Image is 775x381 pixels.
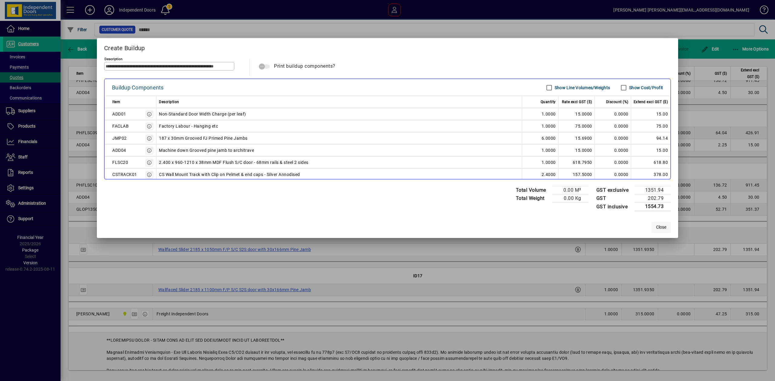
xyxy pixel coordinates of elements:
[112,110,126,118] div: ADD01
[628,85,663,91] label: Show Cost/Profit
[112,122,129,130] div: FACLAB
[561,122,592,130] div: 75.0000
[593,203,635,211] td: GST inclusive
[553,85,610,91] label: Show Line Volumes/Weights
[634,98,668,106] span: Extend excl GST ($)
[595,144,631,156] td: 0.0000
[112,98,120,106] span: Item
[157,156,522,168] td: 2.400 x 960-1210 x 38mm MDF Flush S/C door - 68mm rails & steel 2 sides
[593,194,635,203] td: GST
[631,156,671,168] td: 618.80
[595,156,631,168] td: 0.0000
[635,194,671,203] td: 202.79
[541,98,556,106] span: Quantity
[513,186,552,194] td: Total Volume
[552,186,589,194] td: 0.00 M³
[513,194,552,203] td: Total Weight
[522,120,559,132] td: 1.0000
[112,147,126,154] div: ADD04
[157,144,522,156] td: Machine down Grooved pine jamb to architrave
[651,222,671,233] button: Close
[112,83,164,93] div: Buildup Components
[157,108,522,120] td: Non-Standard Door Width Charge (per leaf)
[157,132,522,144] td: 187 x 30mm Grooved FJ Primed Pine Jambs
[595,132,631,144] td: 0.0000
[631,108,671,120] td: 15.00
[104,57,122,61] mat-label: Description
[595,120,631,132] td: 0.0000
[561,159,592,166] div: 618.7950
[552,194,589,203] td: 0.00 Kg
[112,159,128,166] div: FLSC20
[522,132,559,144] td: 6.0000
[561,135,592,142] div: 15.6900
[159,98,179,106] span: Description
[522,144,559,156] td: 1.0000
[635,203,671,211] td: 1554.73
[635,186,671,194] td: 1351.94
[522,168,559,181] td: 2.4000
[595,168,631,181] td: 0.0000
[631,144,671,156] td: 15.00
[631,132,671,144] td: 94.14
[631,168,671,181] td: 378.00
[656,224,666,230] span: Close
[631,120,671,132] td: 75.00
[593,186,635,194] td: GST exclusive
[522,108,559,120] td: 1.0000
[561,147,592,154] div: 15.0000
[274,63,335,69] span: Print buildup components?
[112,171,137,178] div: CSTRACK01
[606,98,628,106] span: Discount (%)
[562,98,592,106] span: Rate excl GST ($)
[522,156,559,168] td: 1.0000
[97,38,678,56] h2: Create Buildup
[112,135,127,142] div: JMP02
[595,108,631,120] td: 0.0000
[157,168,522,181] td: CS Wall Mount Track with Clip on Pelmet & end caps - Silver Annodised
[561,171,592,178] div: 157.5000
[157,120,522,132] td: Factory Labour - Hanging etc
[561,110,592,118] div: 15.0000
